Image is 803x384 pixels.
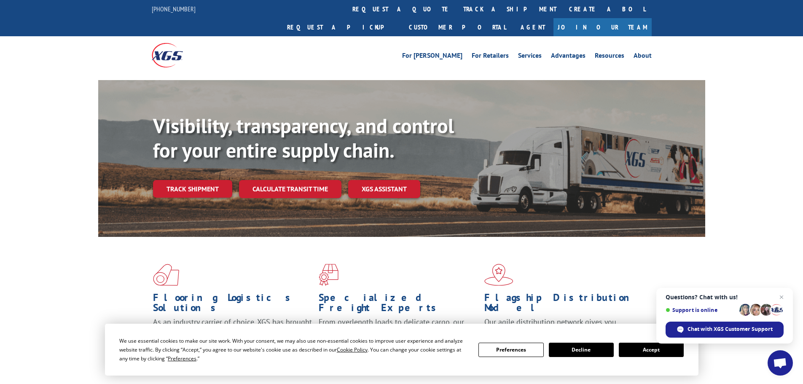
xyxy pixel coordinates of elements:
a: About [634,52,652,62]
img: xgs-icon-focused-on-flooring-red [319,264,338,286]
img: xgs-icon-total-supply-chain-intelligence-red [153,264,179,286]
button: Decline [549,343,614,357]
span: Questions? Chat with us! [666,294,784,301]
a: Resources [595,52,624,62]
button: Accept [619,343,684,357]
span: Cookie Policy [337,346,368,353]
p: From overlength loads to delicate cargo, our experienced staff knows the best way to move your fr... [319,317,478,354]
span: Support is online [666,307,736,313]
span: Our agile distribution network gives you nationwide inventory management on demand. [484,317,639,337]
a: For [PERSON_NAME] [402,52,462,62]
a: Services [518,52,542,62]
h1: Flooring Logistics Solutions [153,293,312,317]
h1: Specialized Freight Experts [319,293,478,317]
h1: Flagship Distribution Model [484,293,644,317]
a: For Retailers [472,52,509,62]
div: Chat with XGS Customer Support [666,322,784,338]
div: We use essential cookies to make our site work. With your consent, we may also use non-essential ... [119,336,468,363]
span: Preferences [168,355,196,362]
a: Advantages [551,52,585,62]
a: [PHONE_NUMBER] [152,5,196,13]
b: Visibility, transparency, and control for your entire supply chain. [153,113,454,163]
img: xgs-icon-flagship-distribution-model-red [484,264,513,286]
span: Chat with XGS Customer Support [688,325,773,333]
button: Preferences [478,343,543,357]
a: XGS ASSISTANT [348,180,420,198]
a: Request a pickup [281,18,403,36]
span: As an industry carrier of choice, XGS has brought innovation and dedication to flooring logistics... [153,317,312,347]
a: Track shipment [153,180,232,198]
a: Agent [512,18,553,36]
span: Close chat [776,292,787,302]
div: Open chat [768,350,793,376]
a: Customer Portal [403,18,512,36]
a: Calculate transit time [239,180,341,198]
div: Cookie Consent Prompt [105,324,698,376]
a: Join Our Team [553,18,652,36]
